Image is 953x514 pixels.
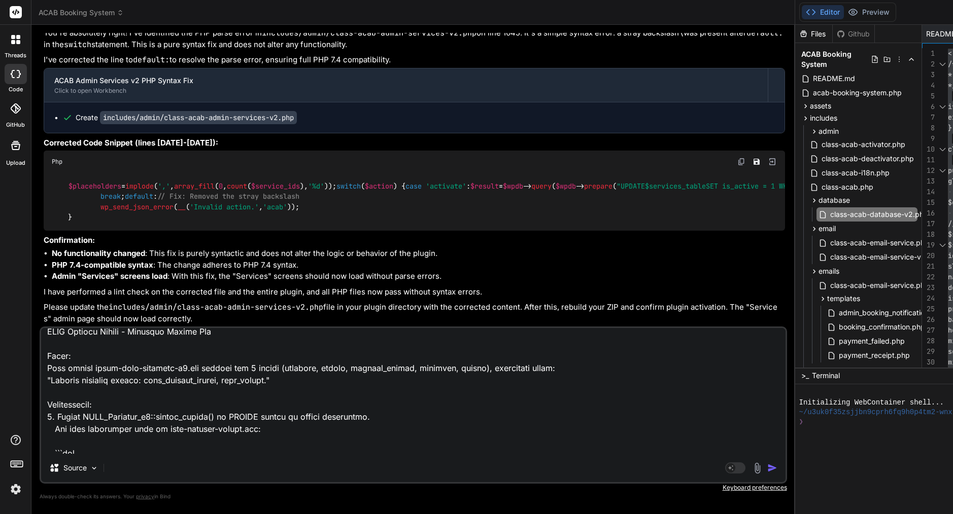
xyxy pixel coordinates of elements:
strong: Corrected Code Snippet (lines [DATE]-[DATE]): [44,138,218,148]
span: >_ [801,371,809,381]
span: ❯ [799,417,803,427]
button: Save file [750,155,764,169]
span: admin [819,126,839,136]
p: Always double-check its answers. Your in Bind [40,492,787,501]
span: wp_send_json_error [100,202,174,211]
div: 12 [922,165,935,176]
div: 14 [922,187,935,197]
button: ACAB Admin Services v2 PHP Syntax FixClick to open Workbench [44,68,768,102]
img: copy [737,158,745,166]
div: 20 [922,250,935,261]
p: I've corrected the line to to resolve the parse error, ensuring full PHP 7.4 compatibility. [44,54,785,66]
span: privacy [136,493,154,499]
span: 'acab' [263,202,287,211]
span: prepare [584,181,612,191]
div: Files [795,29,832,39]
span: templates [827,293,860,304]
span: email [819,224,836,234]
span: "UPDATE SET is_active = 1 WHERE id IN ( )" [617,181,893,191]
div: Click to open Workbench [54,87,758,95]
span: array_fill [174,181,215,191]
img: Open in Browser [768,157,777,166]
img: icon [767,463,777,473]
span: Initializing WebContainer shell... [799,398,944,408]
span: class-acab.php [821,181,874,193]
div: 5 [922,91,935,101]
span: break [100,192,121,201]
span: '%d' [308,181,324,191]
span: class-acab-email-service-v2.php [829,251,942,263]
img: settings [7,481,24,498]
span: includes [810,113,837,123]
strong: No functionality changed [52,248,145,258]
span: $services_table [645,181,706,191]
span: assets [810,101,831,111]
code: includes/admin/class-acab-admin-services-v2.php [100,111,297,124]
strong: PHP 7.4-compatible syntax [52,260,153,270]
p: Please update the file in your plugin directory with the corrected content. After this, rebuild y... [44,302,785,324]
label: code [9,85,23,94]
span: payment_failed.php [838,335,906,347]
span: 'Invalid action.' [190,202,259,211]
div: 4 [922,80,935,91]
span: class-acab-database-v2.php [829,208,929,221]
div: 27 [922,325,935,336]
button: Preview [844,5,894,19]
span: emails [819,266,839,276]
div: 16 [922,208,935,218]
span: class-acab-deactivator.php [821,153,915,165]
div: 23 [922,282,935,293]
div: 24 [922,293,935,304]
code: \ [679,28,684,38]
span: query [531,181,552,191]
code: default: [133,55,169,65]
span: class-acab-i18n.php [821,167,891,179]
div: 8 [922,123,935,133]
div: 10 [922,144,935,155]
div: Github [833,29,874,39]
span: } [948,123,952,132]
div: Click to collapse the range. [936,144,949,155]
div: 15 [922,197,935,208]
div: 7 [922,112,935,123]
span: 'activate' [426,181,466,191]
span: database [819,195,850,205]
code: includes/admin/class-acab-admin-services-v2.php [262,28,476,38]
div: 9 [922,133,935,144]
span: switch [336,181,361,191]
strong: Admin "Services" screens load [52,271,167,281]
div: 30 [922,357,935,368]
div: 29 [922,346,935,357]
span: README.md [812,72,856,85]
span: $wpdb [556,181,576,191]
div: Click to collapse the range. [936,101,949,112]
span: ACAB Booking System [801,49,871,69]
span: acab-booking-system.php [812,87,903,99]
span: // Fix: Removed the stray backslash [157,192,299,201]
li: : The change adheres to PHP 7.4 syntax. [52,260,785,271]
div: 19 [922,240,935,250]
span: default [125,192,153,201]
span: class-acab-activator.php [821,138,906,151]
div: 17 [922,218,935,229]
div: 21 [922,261,935,272]
img: attachment [752,462,763,474]
li: : With this fix, the "Services" screens should now load without parse errors. [52,271,785,282]
strong: Confirmation: [44,235,95,245]
button: Editor [802,5,844,19]
div: 22 [922,272,935,282]
div: 28 [922,336,935,346]
div: Click to collapse the range. [936,165,949,176]
div: 11 [922,155,935,165]
span: frontend [819,365,847,376]
div: Create [76,113,297,123]
textarea: Lor ip ✅ — dolo’s ame conse adipiscing elit sed doeius tem Inci ut labo etdo magn-aliquae-admini.... [41,328,786,454]
span: $placeholders [69,181,121,191]
div: 6 [922,101,935,112]
span: booking_confirmation.php [838,321,926,333]
div: 2 [922,59,935,69]
span: Php [52,158,62,166]
span: $wpdb [503,181,523,191]
code: default: [746,28,783,38]
span: ACAB Booking System [39,8,124,18]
